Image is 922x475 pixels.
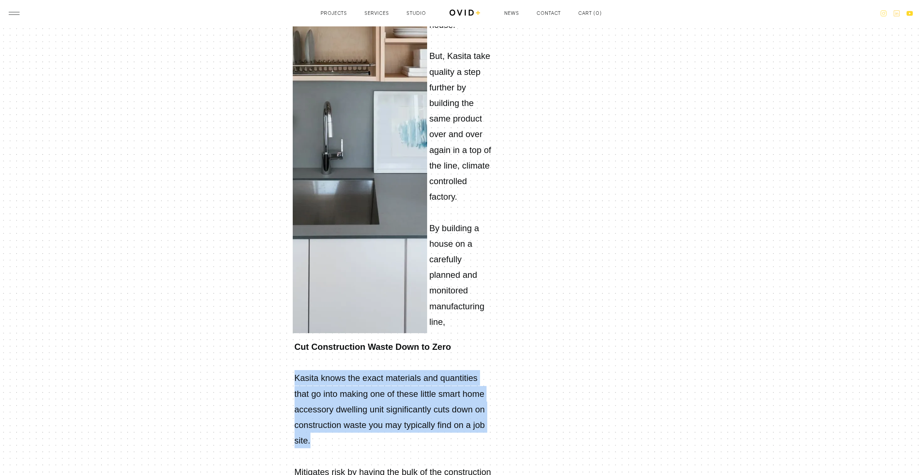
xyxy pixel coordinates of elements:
[593,11,595,16] div: (
[295,342,451,352] strong: Cut Construction Waste Down to Zero
[504,11,519,16] a: News
[406,11,426,16] a: Studio
[578,11,602,16] a: Open empty cart
[596,11,600,16] div: 0
[364,11,389,16] a: Services
[578,11,592,16] div: Cart
[321,11,347,16] a: Projects
[600,11,602,16] div: )
[537,11,561,16] a: Contact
